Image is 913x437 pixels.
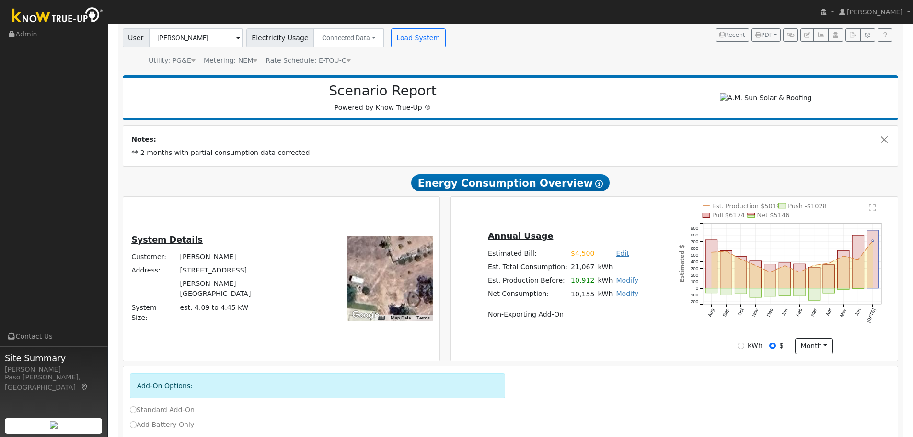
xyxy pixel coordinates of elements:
button: Close [879,134,890,144]
text: 200 [691,272,699,278]
span: Site Summary [5,352,103,365]
button: Load System [391,28,446,47]
rect: onclick="" [735,257,747,288]
span: Electricity Usage [246,28,314,47]
rect: onclick="" [720,251,732,288]
button: Map Data [391,315,411,321]
u: Annual Usage [488,231,553,241]
td: Estimated Bill: [486,247,569,260]
text: Feb [795,307,803,317]
h2: Scenario Report [132,83,633,99]
label: $ [779,341,784,351]
a: Terms [416,315,430,320]
text: Jun [854,308,862,317]
rect: onclick="" [779,262,790,288]
button: Keyboard shortcuts [378,315,384,321]
a: Modify [616,276,638,284]
text: 800 [691,233,699,238]
text: Sep [722,307,730,318]
a: Open this area in Google Maps (opens a new window) [350,309,381,321]
input: kWh [738,343,744,349]
u: System Details [131,235,203,245]
text: -200 [689,299,699,305]
td: $4,500 [569,247,596,260]
input: Select a User [149,28,243,47]
text:  [869,204,876,212]
rect: onclick="" [750,261,761,288]
div: Add-On Options: [130,373,506,398]
text: Oct [737,307,745,317]
rect: onclick="" [720,288,732,295]
div: Metering: NEM [204,56,257,66]
rect: onclick="" [867,230,878,288]
rect: onclick="" [705,240,717,288]
circle: onclick="" [828,263,830,265]
circle: onclick="" [725,250,727,252]
text: [DATE] [866,307,877,323]
rect: onclick="" [838,251,849,288]
td: System Size: [130,301,178,324]
a: Help Link [878,28,892,42]
circle: onclick="" [872,240,874,242]
div: Powered by Know True-Up ® [127,83,638,113]
td: 10,155 [569,287,596,301]
span: Energy Consumption Overview [411,174,610,191]
text: 500 [691,252,699,258]
text: Jan [781,308,789,317]
rect: onclick="" [809,268,820,289]
td: ** 2 months with partial consumption data corrected [130,146,891,160]
td: Address: [130,264,178,277]
td: 10,912 [569,273,596,287]
rect: onclick="" [823,265,834,288]
i: Show Help [595,180,603,188]
text: Net $5146 [757,212,790,219]
span: PDF [755,32,773,38]
button: Connected Data [313,28,384,47]
rect: onclick="" [852,288,864,289]
rect: onclick="" [794,264,805,289]
text: Est. Production $5019 [712,202,780,210]
img: A.M. Sun Solar & Roofing [720,93,811,103]
text: Nov [751,308,759,318]
button: Multi-Series Graph [813,28,828,42]
text: 400 [691,259,699,264]
button: Export Interval Data [845,28,860,42]
text: Estimated $ [679,245,685,283]
input: Add Battery Only [130,421,137,428]
rect: onclick="" [809,288,820,300]
button: Login As [828,28,843,42]
text: Pull $6174 [712,212,745,219]
a: Map [81,383,89,391]
text: 900 [691,226,699,231]
div: [PERSON_NAME] [5,365,103,375]
circle: onclick="" [857,259,859,261]
td: kWh [596,260,640,273]
rect: onclick="" [838,288,849,290]
span: est. 4.09 to 4.45 kW [180,304,249,311]
text: Mar [810,307,818,318]
text: 0 [696,286,699,291]
circle: onclick="" [755,265,757,267]
text: 700 [691,239,699,244]
td: 21,067 [569,260,596,273]
span: Alias: None [266,57,350,64]
circle: onclick="" [769,272,771,273]
text: 600 [691,246,699,251]
circle: onclick="" [798,272,800,273]
rect: onclick="" [764,288,776,296]
td: System Size [178,301,302,324]
button: Edit User [800,28,814,42]
td: [PERSON_NAME][GEOGRAPHIC_DATA] [178,277,302,301]
text: May [839,308,847,319]
td: kWh [596,273,614,287]
td: [STREET_ADDRESS] [178,264,302,277]
img: Know True-Up [7,5,108,27]
button: PDF [751,28,781,42]
button: month [795,338,833,354]
img: Google [350,309,381,321]
a: Edit [616,249,629,257]
rect: onclick="" [705,288,717,293]
td: kWh [596,287,614,301]
td: Est. Production Before: [486,273,569,287]
circle: onclick="" [843,255,844,257]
